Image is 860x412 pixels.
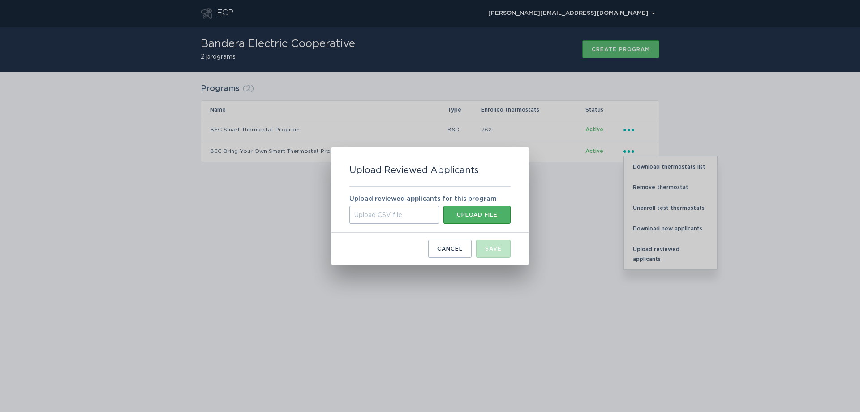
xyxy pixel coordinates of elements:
button: Cancel [428,240,472,258]
button: Upload CSV file [443,206,511,224]
div: Upload file [448,212,506,217]
div: Upload Program Applicants [331,147,529,265]
div: Upload CSV file [349,206,439,224]
label: Upload reviewed applicants for this program [349,196,497,202]
div: Cancel [437,246,463,252]
button: Save [476,240,511,258]
h2: Upload Reviewed Applicants [349,165,479,176]
div: Save [485,246,502,252]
